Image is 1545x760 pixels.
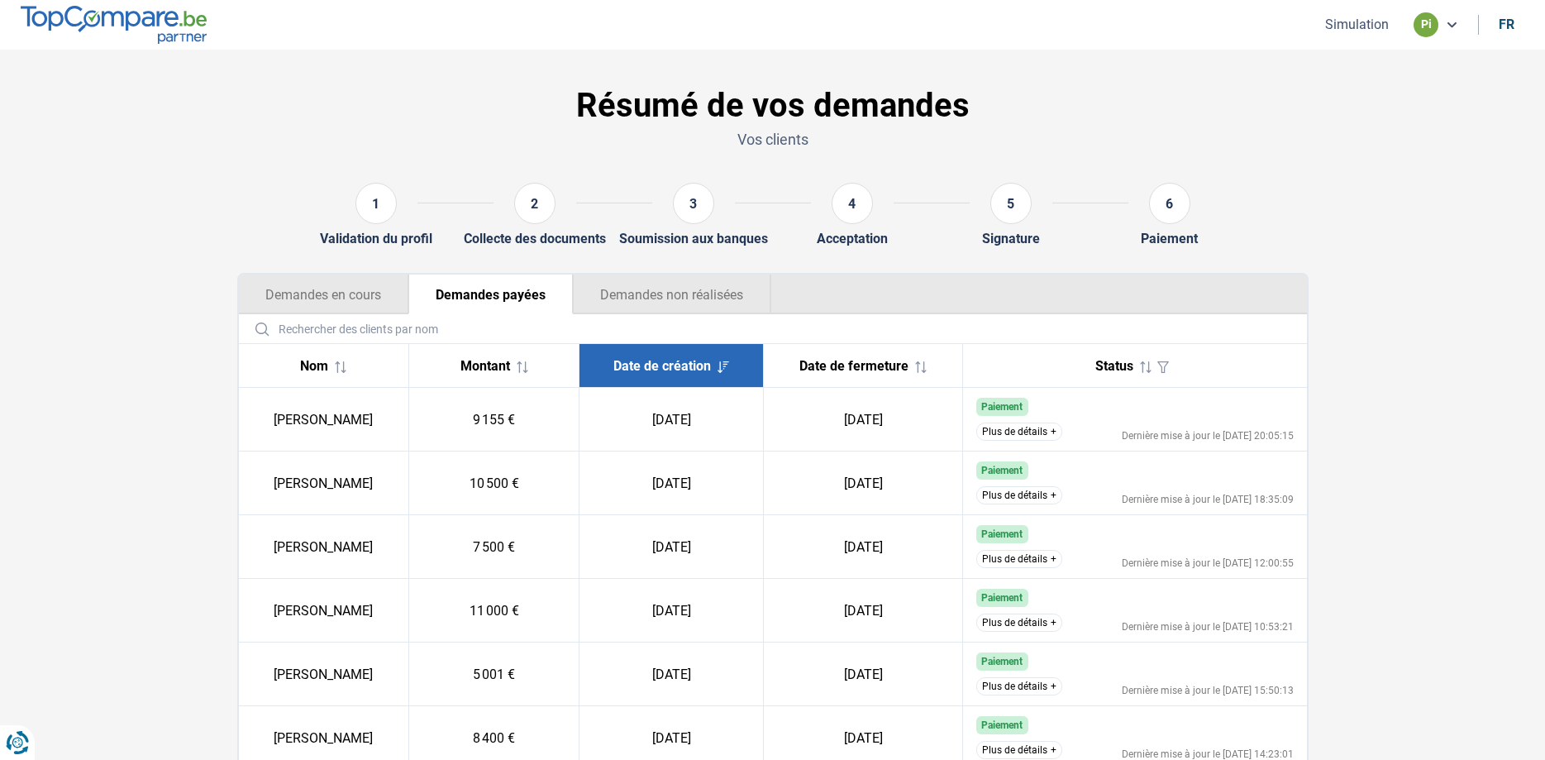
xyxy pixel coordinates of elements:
td: 9 155 € [409,388,579,452]
div: Dernière mise à jour le [DATE] 15:50:13 [1122,686,1294,695]
div: 5 [990,183,1032,224]
span: Date de création [613,358,711,374]
span: Montant [460,358,510,374]
td: 5 001 € [409,643,579,706]
td: [DATE] [764,643,963,706]
div: Signature [982,231,1040,246]
button: Simulation [1320,16,1394,33]
button: Plus de détails [976,741,1062,759]
td: [DATE] [579,643,764,706]
span: Date de fermeture [799,358,908,374]
td: [PERSON_NAME] [239,452,409,515]
button: Demandes payées [408,275,573,314]
div: Dernière mise à jour le [DATE] 20:05:15 [1122,431,1294,441]
td: [DATE] [579,515,764,579]
div: Validation du profil [320,231,432,246]
td: [DATE] [579,388,764,452]
div: Soumission aux banques [619,231,768,246]
button: Demandes en cours [239,275,408,314]
td: [DATE] [579,579,764,643]
td: [DATE] [764,515,963,579]
span: Paiement [981,465,1023,476]
td: [DATE] [764,579,963,643]
td: 11 000 € [409,579,579,643]
span: Paiement [981,719,1023,731]
input: Rechercher des clients par nom [246,314,1300,343]
span: Paiement [981,656,1023,667]
span: Paiement [981,401,1023,413]
span: Paiement [981,592,1023,604]
button: Demandes non réalisées [573,275,771,314]
button: Plus de détails [976,677,1062,695]
td: [PERSON_NAME] [239,643,409,706]
td: [PERSON_NAME] [239,579,409,643]
td: [DATE] [764,452,963,515]
div: Dernière mise à jour le [DATE] 18:35:09 [1122,495,1294,504]
div: Dernière mise à jour le [DATE] 12:00:55 [1122,558,1294,568]
span: Status [1095,358,1133,374]
td: 10 500 € [409,452,579,515]
td: [DATE] [579,452,764,515]
span: Nom [300,358,328,374]
div: Dernière mise à jour le [DATE] 14:23:01 [1122,749,1294,759]
h1: Résumé de vos demandes [237,86,1309,126]
div: Acceptation [817,231,888,246]
td: [PERSON_NAME] [239,388,409,452]
div: Paiement [1141,231,1198,246]
div: 3 [673,183,714,224]
div: 1 [355,183,397,224]
img: TopCompare.be [21,6,207,43]
div: 4 [832,183,873,224]
button: Plus de détails [976,486,1062,504]
button: Plus de détails [976,550,1062,568]
td: 7 500 € [409,515,579,579]
div: pi [1414,12,1438,37]
button: Plus de détails [976,423,1062,441]
div: 2 [514,183,556,224]
div: Collecte des documents [464,231,606,246]
span: Paiement [981,528,1023,540]
div: fr [1499,17,1514,32]
td: [PERSON_NAME] [239,515,409,579]
div: Dernière mise à jour le [DATE] 10:53:21 [1122,622,1294,632]
td: [DATE] [764,388,963,452]
div: 6 [1149,183,1190,224]
button: Plus de détails [976,614,1062,632]
p: Vos clients [237,129,1309,150]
